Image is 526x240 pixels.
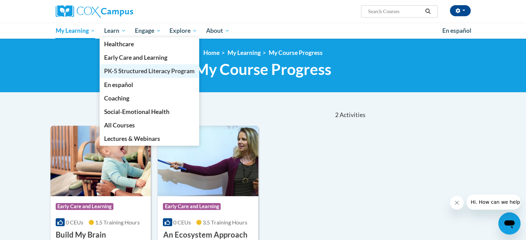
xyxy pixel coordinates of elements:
[135,27,161,35] span: Engage
[169,27,197,35] span: Explore
[51,23,100,39] a: My Learning
[467,194,520,210] iframe: Message from company
[104,40,134,48] span: Healthcare
[163,203,221,210] span: Early Care and Learning
[498,212,520,234] iframe: Button to launch messaging window
[104,27,126,35] span: Learn
[104,95,129,102] span: Coaching
[56,203,113,210] span: Early Care and Learning
[206,27,230,35] span: About
[158,126,258,196] img: Course Logo
[269,49,323,56] a: My Course Progress
[100,78,199,92] a: En español
[423,7,433,16] button: Search
[100,37,199,51] a: Healthcare
[100,51,199,64] a: Early Care and Learning
[104,54,167,61] span: Early Care and Learning
[340,111,366,119] span: Activities
[55,27,95,35] span: My Learning
[442,27,471,34] span: En español
[104,122,135,129] span: All Courses
[450,196,464,210] iframe: Close message
[195,60,331,78] span: My Course Progress
[66,219,83,225] span: 0 CEUs
[4,5,56,10] span: Hi. How can we help?
[438,23,476,38] a: En español
[56,5,133,18] img: Cox Campus
[100,23,130,39] a: Learn
[367,7,423,16] input: Search Courses
[100,105,199,118] a: Social-Emotional Health
[104,135,160,142] span: Lectures & Webinars
[104,81,133,88] span: En español
[450,5,471,16] button: Account Settings
[100,118,199,132] a: All Courses
[165,23,202,39] a: Explore
[100,64,199,78] a: PK-5 Structured Literacy Program
[104,67,195,75] span: PK-5 Structured Literacy Program
[100,92,199,105] a: Coaching
[203,49,220,56] a: Home
[50,126,151,196] img: Course Logo
[335,111,338,119] span: 2
[95,219,140,225] span: 1.5 Training Hours
[56,5,187,18] a: Cox Campus
[100,132,199,145] a: Lectures & Webinars
[173,219,191,225] span: 0 CEUs
[45,23,481,39] div: Main menu
[130,23,165,39] a: Engage
[228,49,261,56] a: My Learning
[202,23,234,39] a: About
[104,108,169,115] span: Social-Emotional Health
[203,219,247,225] span: 3.5 Training Hours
